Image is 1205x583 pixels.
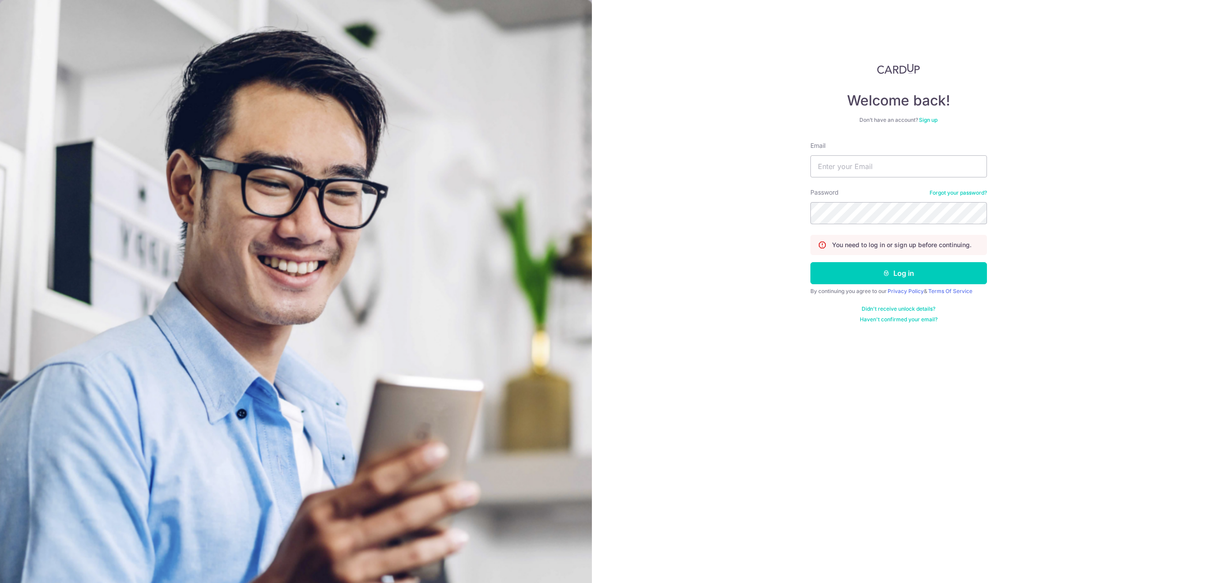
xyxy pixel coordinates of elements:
[860,316,938,323] a: Haven't confirmed your email?
[930,189,987,196] a: Forgot your password?
[810,141,825,150] label: Email
[810,188,839,197] label: Password
[928,288,972,294] a: Terms Of Service
[862,305,935,312] a: Didn't receive unlock details?
[810,262,987,284] button: Log in
[919,117,938,123] a: Sign up
[810,288,987,295] div: By continuing you agree to our &
[832,241,972,249] p: You need to log in or sign up before continuing.
[888,288,924,294] a: Privacy Policy
[810,92,987,109] h4: Welcome back!
[810,117,987,124] div: Don’t have an account?
[877,64,920,74] img: CardUp Logo
[810,155,987,177] input: Enter your Email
